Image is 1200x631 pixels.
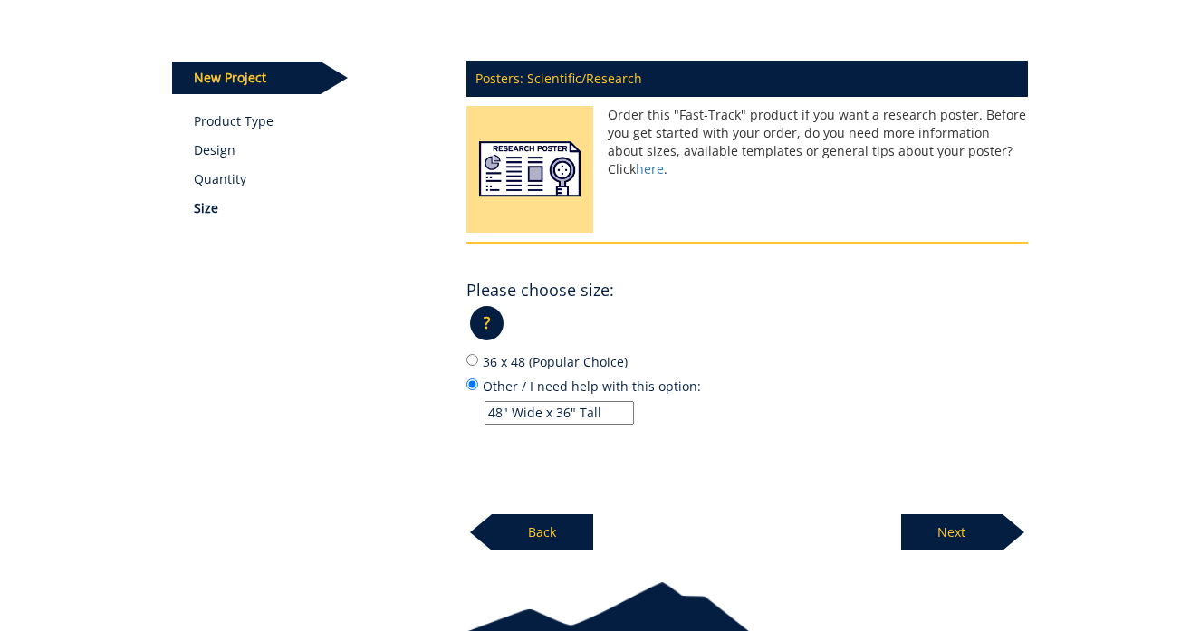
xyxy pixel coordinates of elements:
[194,112,439,130] a: Product Type
[466,351,1028,371] label: 36 x 48 (Popular Choice)
[194,170,439,188] p: Quantity
[466,282,614,300] h4: Please choose size:
[194,141,439,159] p: Design
[470,306,504,340] p: ?
[466,376,1028,425] label: Other / I need help with this option:
[492,514,593,550] p: Back
[636,160,664,177] a: here
[485,401,634,425] input: Other / I need help with this option:
[901,514,1003,550] p: Next
[466,106,1028,178] p: Order this "Fast-Track" product if you want a research poster. Before you get started with your o...
[194,199,439,217] p: Size
[466,354,478,366] input: 36 x 48 (Popular Choice)
[466,378,478,390] input: Other / I need help with this option:
[466,61,1028,97] p: Posters: Scientific/Research
[172,62,321,94] p: New Project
